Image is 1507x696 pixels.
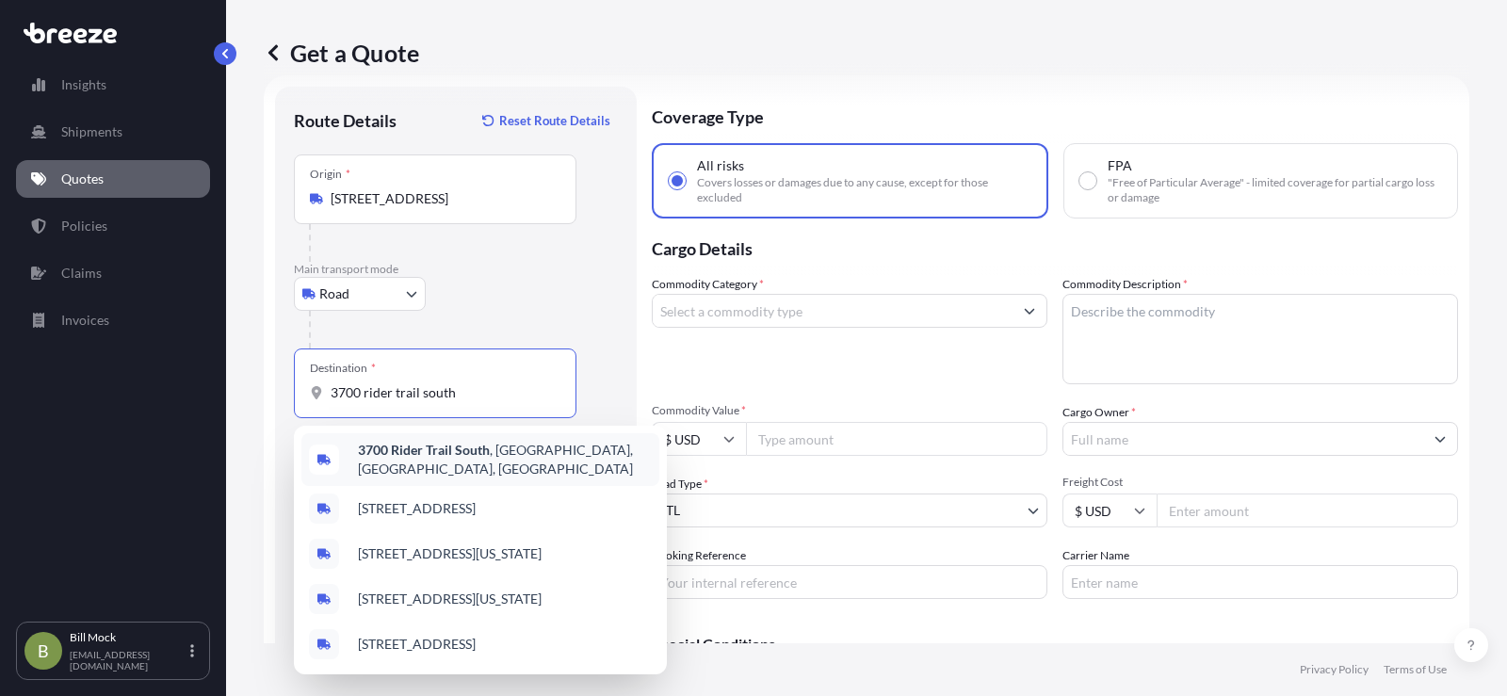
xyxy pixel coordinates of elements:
[61,264,102,283] p: Claims
[331,189,553,208] input: Origin
[1423,422,1457,456] button: Show suggestions
[61,217,107,235] p: Policies
[331,383,553,402] input: Destination
[1013,294,1046,328] button: Show suggestions
[61,311,109,330] p: Invoices
[499,111,610,130] p: Reset Route Details
[652,546,746,565] label: Booking Reference
[310,361,376,376] div: Destination
[61,170,104,188] p: Quotes
[1063,422,1423,456] input: Full name
[358,590,542,608] span: [STREET_ADDRESS][US_STATE]
[70,630,186,645] p: Bill Mock
[358,635,476,654] span: [STREET_ADDRESS]
[1300,662,1369,677] p: Privacy Policy
[697,175,1031,205] span: Covers losses or damages due to any cause, except for those excluded
[1062,546,1129,565] label: Carrier Name
[358,442,490,458] b: 3700 Rider Trail South
[294,426,667,674] div: Show suggestions
[358,441,652,478] span: , [GEOGRAPHIC_DATA], [GEOGRAPHIC_DATA], [GEOGRAPHIC_DATA]
[652,565,1047,599] input: Your internal reference
[70,649,186,672] p: [EMAIL_ADDRESS][DOMAIN_NAME]
[652,475,708,494] span: Load Type
[660,501,680,520] span: LTL
[61,75,106,94] p: Insights
[61,122,122,141] p: Shipments
[1108,175,1442,205] span: "Free of Particular Average" - limited coverage for partial cargo loss or damage
[652,637,1458,652] p: Special Conditions
[1062,275,1188,294] label: Commodity Description
[652,219,1458,275] p: Cargo Details
[1157,494,1458,527] input: Enter amount
[319,284,349,303] span: Road
[653,294,1013,328] input: Select a commodity type
[652,403,1047,418] span: Commodity Value
[294,277,426,311] button: Select transport
[697,156,744,175] span: All risks
[1062,475,1458,490] span: Freight Cost
[358,499,476,518] span: [STREET_ADDRESS]
[38,641,49,660] span: B
[1062,403,1136,422] label: Cargo Owner
[358,544,542,563] span: [STREET_ADDRESS][US_STATE]
[1062,565,1458,599] input: Enter name
[1108,156,1132,175] span: FPA
[294,262,618,277] p: Main transport mode
[746,422,1047,456] input: Type amount
[264,38,419,68] p: Get a Quote
[652,275,764,294] label: Commodity Category
[294,109,397,132] p: Route Details
[1384,662,1447,677] p: Terms of Use
[310,167,350,182] div: Origin
[652,87,1458,143] p: Coverage Type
